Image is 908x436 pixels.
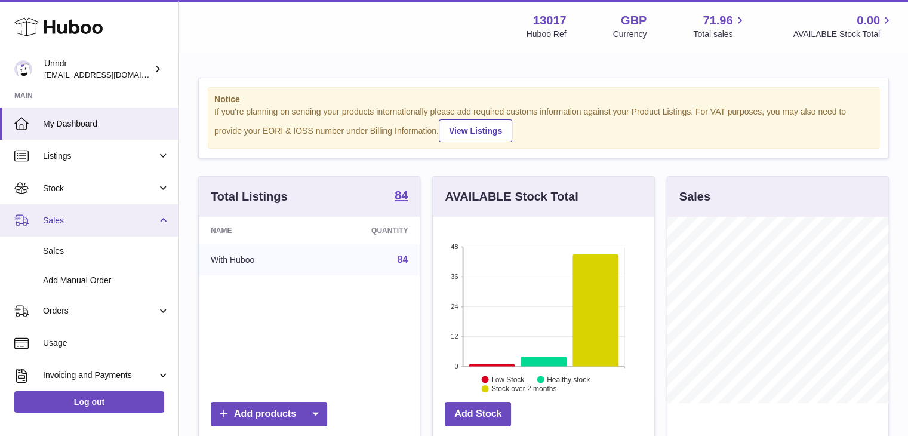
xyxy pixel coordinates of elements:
[793,13,894,40] a: 0.00 AVAILABLE Stock Total
[451,273,458,280] text: 36
[451,303,458,310] text: 24
[398,254,408,265] a: 84
[14,60,32,78] img: internalAdmin-13017@internal.huboo.com
[793,29,894,40] span: AVAILABLE Stock Total
[547,375,590,383] text: Healthy stock
[43,245,170,257] span: Sales
[214,94,873,105] strong: Notice
[445,402,511,426] a: Add Stock
[14,391,164,413] a: Log out
[43,151,157,162] span: Listings
[679,189,710,205] h3: Sales
[43,275,170,286] span: Add Manual Order
[451,243,458,250] text: 48
[395,189,408,201] strong: 84
[533,13,567,29] strong: 13017
[211,189,288,205] h3: Total Listings
[211,402,327,426] a: Add products
[43,118,170,130] span: My Dashboard
[445,189,578,205] h3: AVAILABLE Stock Total
[621,13,647,29] strong: GBP
[439,119,512,142] a: View Listings
[43,183,157,194] span: Stock
[214,106,873,142] div: If you're planning on sending your products internationally please add required customs informati...
[693,29,746,40] span: Total sales
[455,363,458,370] text: 0
[527,29,567,40] div: Huboo Ref
[703,13,732,29] span: 71.96
[857,13,880,29] span: 0.00
[315,217,420,244] th: Quantity
[44,58,152,81] div: Unndr
[199,244,315,275] td: With Huboo
[451,333,458,340] text: 12
[395,189,408,204] a: 84
[43,370,157,381] span: Invoicing and Payments
[491,385,556,393] text: Stock over 2 months
[693,13,746,40] a: 71.96 Total sales
[491,375,525,383] text: Low Stock
[43,215,157,226] span: Sales
[613,29,647,40] div: Currency
[199,217,315,244] th: Name
[44,70,176,79] span: [EMAIL_ADDRESS][DOMAIN_NAME]
[43,305,157,317] span: Orders
[43,337,170,349] span: Usage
